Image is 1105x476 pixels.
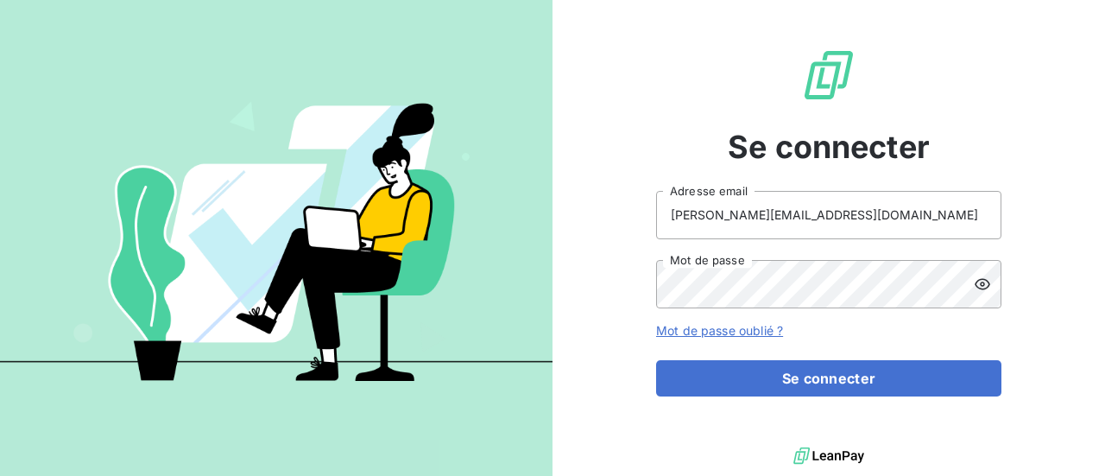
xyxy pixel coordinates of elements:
img: Logo LeanPay [801,48,856,103]
button: Se connecter [656,360,1001,397]
span: Se connecter [728,124,930,170]
a: Mot de passe oublié ? [656,323,783,338]
input: placeholder [656,191,1001,239]
img: logo [793,443,864,469]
